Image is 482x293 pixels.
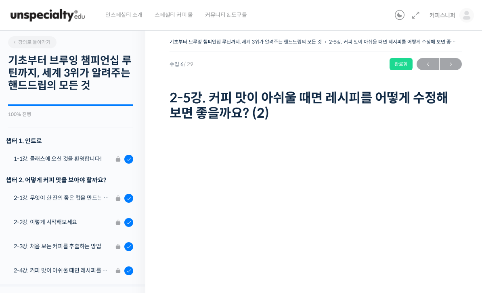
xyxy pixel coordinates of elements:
div: 완료함 [390,58,413,70]
a: 강의로 돌아가기 [8,36,57,48]
span: 강의로 돌아가기 [12,39,50,45]
h2: 기초부터 브루잉 챔피언십 루틴까지, 세계 3위가 알려주는 핸드드립의 모든 것 [8,54,133,92]
span: ← [417,59,439,70]
span: → [440,59,462,70]
a: 다음→ [440,58,462,70]
div: 100% 진행 [8,112,133,117]
h3: 챕터 1. 인트로 [6,135,133,146]
a: ←이전 [417,58,439,70]
span: / 29 [184,61,193,68]
a: 2-5강. 커피 맛이 아쉬울 때면 레시피를 어떻게 수정해 보면 좋을까요? (2) [329,39,474,45]
a: 기초부터 브루잉 챔피언십 루틴까지, 세계 3위가 알려주는 핸드드립의 모든 것 [170,39,322,45]
h1: 2-5강. 커피 맛이 아쉬울 때면 레시피를 어떻게 수정해 보면 좋을까요? (2) [170,90,462,121]
span: 수업 6 [170,62,193,67]
div: 챕터 2. 어떻게 커피 맛을 보아야 할까요? [6,175,133,185]
span: 커피스니퍼 [430,12,455,19]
